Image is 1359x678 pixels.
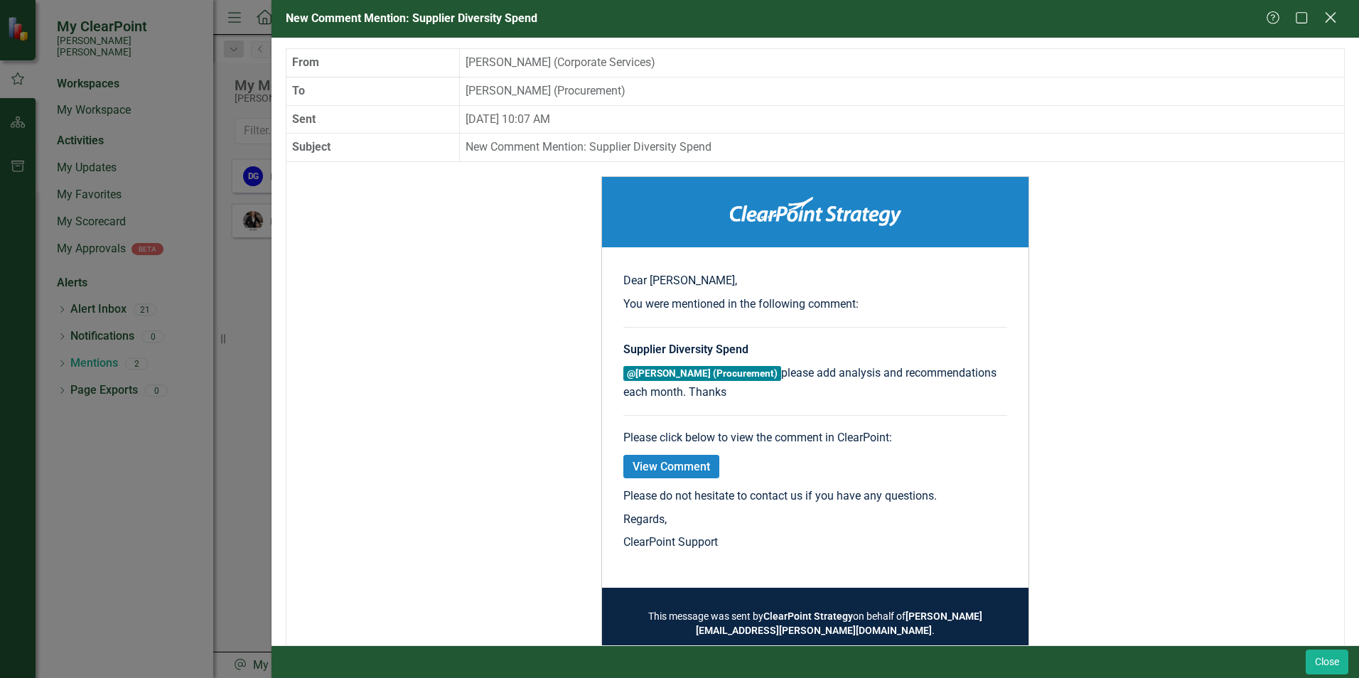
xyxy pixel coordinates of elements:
[459,48,1344,77] td: [PERSON_NAME] (Corporate Services)
[623,296,1007,313] p: You were mentioned in the following comment:
[1306,650,1348,674] button: Close
[459,134,1344,162] td: New Comment Mention: Supplier Diversity Spend
[459,77,1344,105] td: [PERSON_NAME] (Procurement)
[459,105,1344,134] td: [DATE] 10:07 AM
[286,48,460,77] th: From
[286,105,460,134] th: Sent
[623,365,1007,401] p: please add analysis and recommendations each month. Thanks
[623,343,748,356] strong: Supplier Diversity Spend
[286,77,460,105] th: To
[623,430,1007,446] p: Please click below to view the comment in ClearPoint:
[286,134,460,162] th: Subject
[286,11,537,25] span: New Comment Mention: Supplier Diversity Spend
[623,273,1007,289] p: Dear [PERSON_NAME],
[623,534,1007,551] p: ClearPoint Support
[623,512,1007,528] p: Regards,
[730,197,901,226] img: ClearPoint Strategy
[623,455,719,478] a: View Comment
[763,610,853,622] strong: ClearPoint Strategy
[623,488,1007,505] p: Please do not hesitate to contact us if you have any questions.
[623,366,781,381] label: @[PERSON_NAME] (Procurement)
